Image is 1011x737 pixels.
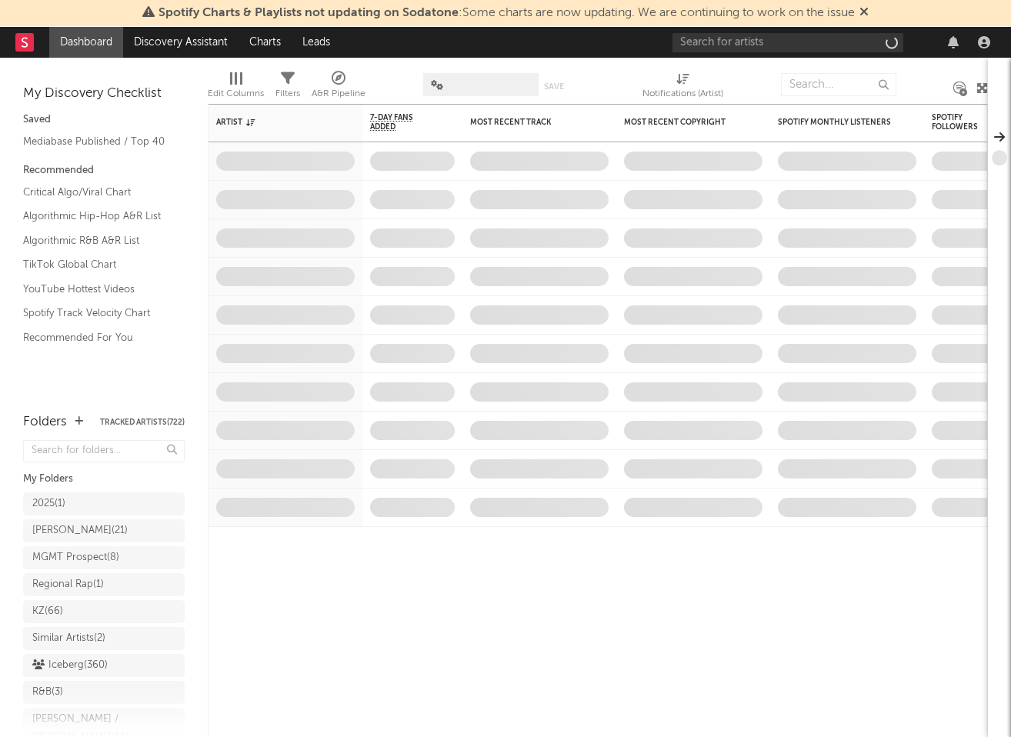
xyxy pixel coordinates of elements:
[672,33,903,52] input: Search for artists
[23,305,169,322] a: Spotify Track Velocity Chart
[642,65,723,110] div: Notifications (Artist)
[23,85,185,103] div: My Discovery Checklist
[32,549,119,567] div: MGMT Prospect ( 8 )
[312,65,365,110] div: A&R Pipeline
[23,111,185,129] div: Saved
[216,118,332,127] div: Artist
[23,413,67,432] div: Folders
[370,113,432,132] span: 7-Day Fans Added
[470,118,586,127] div: Most Recent Track
[100,419,185,426] button: Tracked Artists(722)
[23,546,185,569] a: MGMT Prospect(8)
[642,85,723,103] div: Notifications (Artist)
[23,654,185,677] a: Iceberg(360)
[23,232,169,249] a: Algorithmic R&B A&R List
[23,519,185,542] a: [PERSON_NAME](21)
[23,133,169,150] a: Mediabase Published / Top 40
[23,162,185,180] div: Recommended
[123,27,239,58] a: Discovery Assistant
[32,495,65,513] div: 2025 ( 1 )
[624,118,739,127] div: Most Recent Copyright
[23,600,185,623] a: KZ(66)
[208,65,264,110] div: Edit Columns
[32,683,63,702] div: R&B ( 3 )
[23,470,185,489] div: My Folders
[859,7,869,19] span: Dismiss
[23,681,185,704] a: R&B(3)
[23,627,185,650] a: Similar Artists(2)
[158,7,459,19] span: Spotify Charts & Playlists not updating on Sodatone
[275,65,300,110] div: Filters
[32,522,128,540] div: [PERSON_NAME] ( 21 )
[23,281,169,298] a: YouTube Hottest Videos
[23,208,169,225] a: Algorithmic Hip-Hop A&R List
[23,256,169,273] a: TikTok Global Chart
[23,184,169,201] a: Critical Algo/Viral Chart
[781,73,896,96] input: Search...
[23,492,185,515] a: 2025(1)
[23,440,185,462] input: Search for folders...
[932,113,986,132] div: Spotify Followers
[312,85,365,103] div: A&R Pipeline
[32,575,104,594] div: Regional Rap ( 1 )
[544,82,564,91] button: Save
[32,629,105,648] div: Similar Artists ( 2 )
[32,656,108,675] div: Iceberg ( 360 )
[208,85,264,103] div: Edit Columns
[49,27,123,58] a: Dashboard
[292,27,341,58] a: Leads
[158,7,855,19] span: : Some charts are now updating. We are continuing to work on the issue
[275,85,300,103] div: Filters
[23,573,185,596] a: Regional Rap(1)
[23,329,169,346] a: Recommended For You
[239,27,292,58] a: Charts
[778,118,893,127] div: Spotify Monthly Listeners
[32,602,63,621] div: KZ ( 66 )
